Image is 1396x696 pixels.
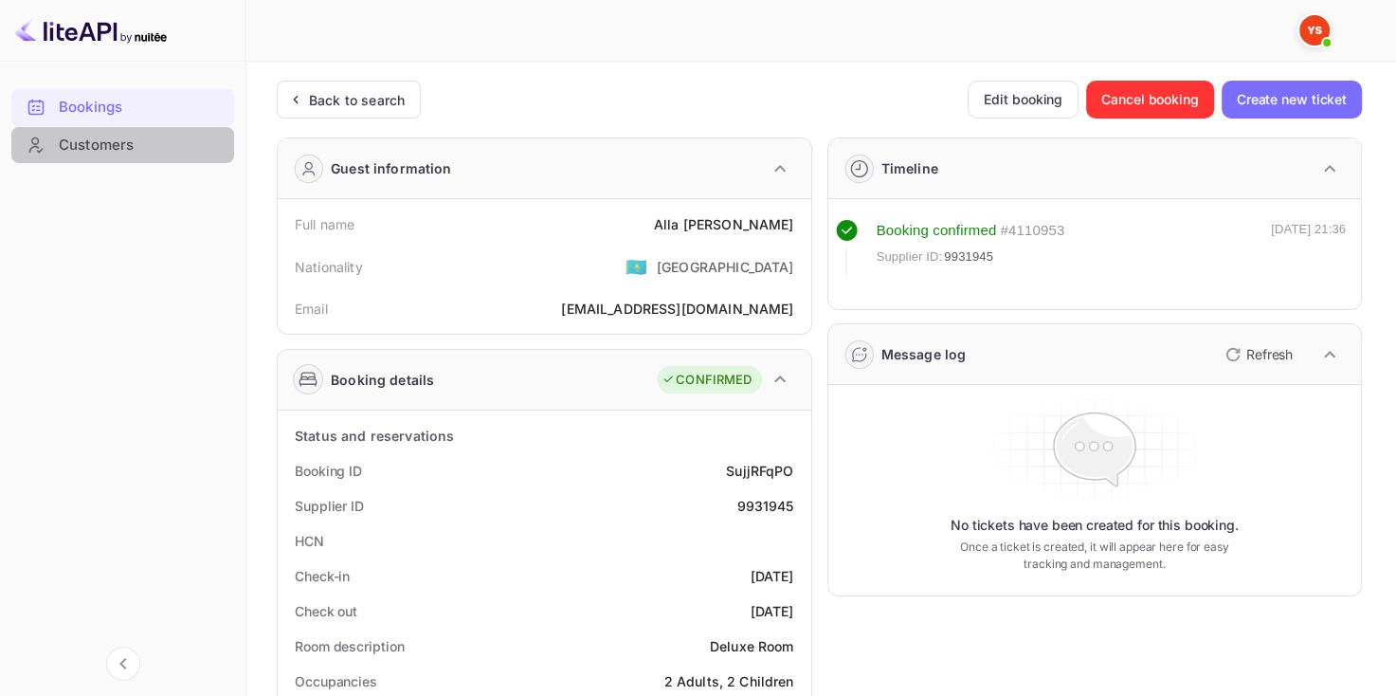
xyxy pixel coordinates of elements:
[1299,15,1330,46] img: Yandex Support
[331,158,452,178] div: Guest information
[11,127,234,164] div: Customers
[295,426,454,446] div: Status and reservations
[657,257,794,277] div: [GEOGRAPHIC_DATA]
[877,220,997,242] div: Booking confirmed
[1214,339,1300,370] button: Refresh
[295,496,364,516] div: Supplier ID
[1086,81,1214,119] button: Cancel booking
[11,89,234,126] div: Bookings
[944,247,993,266] span: 9931945
[309,90,405,110] div: Back to search
[295,566,350,586] div: Check-in
[561,299,793,319] div: [EMAIL_ADDRESS][DOMAIN_NAME]
[877,247,943,266] span: Supplier ID:
[295,214,354,234] div: Full name
[295,461,362,481] div: Booking ID
[11,127,234,162] a: Customers
[664,671,794,691] div: 2 Adults, 2 Children
[295,601,357,621] div: Check out
[1246,344,1293,364] p: Refresh
[968,81,1079,119] button: Edit booking
[295,257,363,277] div: Nationality
[295,299,328,319] div: Email
[654,214,794,234] div: Alla [PERSON_NAME]
[15,15,167,46] img: LiteAPI logo
[736,496,793,516] div: 9931945
[331,370,434,390] div: Booking details
[710,636,794,656] div: Deluxe Room
[881,158,938,178] div: Timeline
[1000,220,1064,242] div: # 4110953
[726,461,793,481] div: SujjRFqPO
[951,516,1239,535] p: No tickets have been created for this booking.
[106,647,140,681] button: Collapse navigation
[662,371,752,390] div: CONFIRMED
[1271,220,1346,275] div: [DATE] 21:36
[59,97,225,119] div: Bookings
[751,601,794,621] div: [DATE]
[11,89,234,124] a: Bookings
[295,636,404,656] div: Room description
[751,566,794,586] div: [DATE]
[295,671,377,691] div: Occupancies
[1222,81,1362,119] button: Create new ticket
[952,539,1237,573] p: Once a ticket is created, it will appear here for easy tracking and management.
[881,344,967,364] div: Message log
[59,135,225,156] div: Customers
[295,531,324,551] div: HCN
[625,249,647,284] span: United States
